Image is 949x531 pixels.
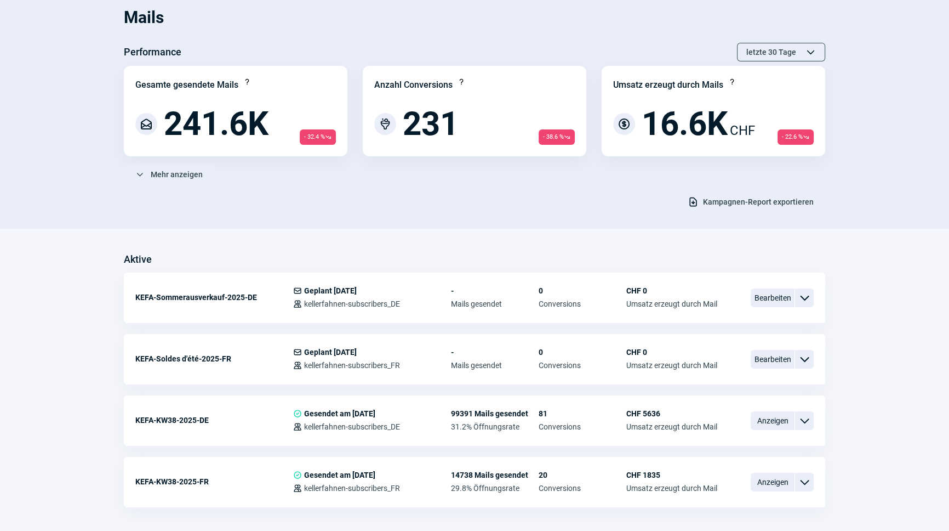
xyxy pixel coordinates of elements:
span: Gesendet am [DATE] [304,409,375,418]
span: kellerfahnen-subscribers_DE [304,422,400,431]
div: KEFA-Soldes d'été-2025-FR [135,348,293,370]
span: Umsatz erzeugt durch Mail [626,361,717,370]
span: Bearbeiten [751,289,794,307]
span: kellerfahnen-subscribers_DE [304,300,400,308]
span: 0 [539,286,626,295]
span: Kampagnen-Report exportieren [703,193,814,211]
span: Mails gesendet [451,361,539,370]
span: - [451,348,539,357]
span: 0 [539,348,626,357]
span: CHF 0 [626,348,717,357]
span: CHF 5636 [626,409,717,418]
span: Gesendet am [DATE] [304,471,375,479]
div: Anzahl Conversions [374,78,453,92]
span: Umsatz erzeugt durch Mail [626,484,717,493]
span: CHF 1835 [626,471,717,479]
span: kellerfahnen-subscribers_FR [304,361,400,370]
span: Mehr anzeigen [151,166,203,183]
span: 31.2% Öffnungsrate [451,422,539,431]
span: - [451,286,539,295]
span: Umsatz erzeugt durch Mail [626,300,717,308]
button: Kampagnen-Report exportieren [676,193,825,211]
h3: Aktive [124,251,152,268]
div: KEFA-Sommerausverkauf-2025-DE [135,286,293,308]
span: Conversions [539,422,626,431]
span: Anzeigen [751,473,794,492]
span: 231 [403,108,459,140]
span: Anzeigen [751,411,794,430]
span: Conversions [539,484,626,493]
div: Gesamte gesendete Mails [135,78,238,92]
div: Umsatz erzeugt durch Mails [613,78,723,92]
span: - 32.4 % [300,129,336,145]
span: Geplant [DATE] [304,286,357,295]
span: letzte 30 Tage [746,43,796,61]
span: Mails gesendet [451,300,539,308]
span: CHF [730,121,755,140]
div: KEFA-KW38-2025-DE [135,409,293,431]
span: - 22.6 % [778,129,814,145]
button: Mehr anzeigen [124,165,214,184]
span: 241.6K [164,108,268,140]
span: 14738 Mails gesendet [451,471,539,479]
span: Bearbeiten [751,350,794,369]
span: 99391 Mails gesendet [451,409,539,418]
span: 29.8% Öffnungsrate [451,484,539,493]
h3: Performance [124,43,181,61]
div: KEFA-KW38-2025-FR [135,471,293,493]
span: CHF 0 [626,286,717,295]
span: Geplant [DATE] [304,348,357,357]
span: 16.6K [642,108,728,140]
span: Conversions [539,361,626,370]
span: Conversions [539,300,626,308]
span: Umsatz erzeugt durch Mail [626,422,717,431]
span: 20 [539,471,626,479]
span: kellerfahnen-subscribers_FR [304,484,400,493]
span: 81 [539,409,626,418]
span: - 38.6 % [539,129,575,145]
